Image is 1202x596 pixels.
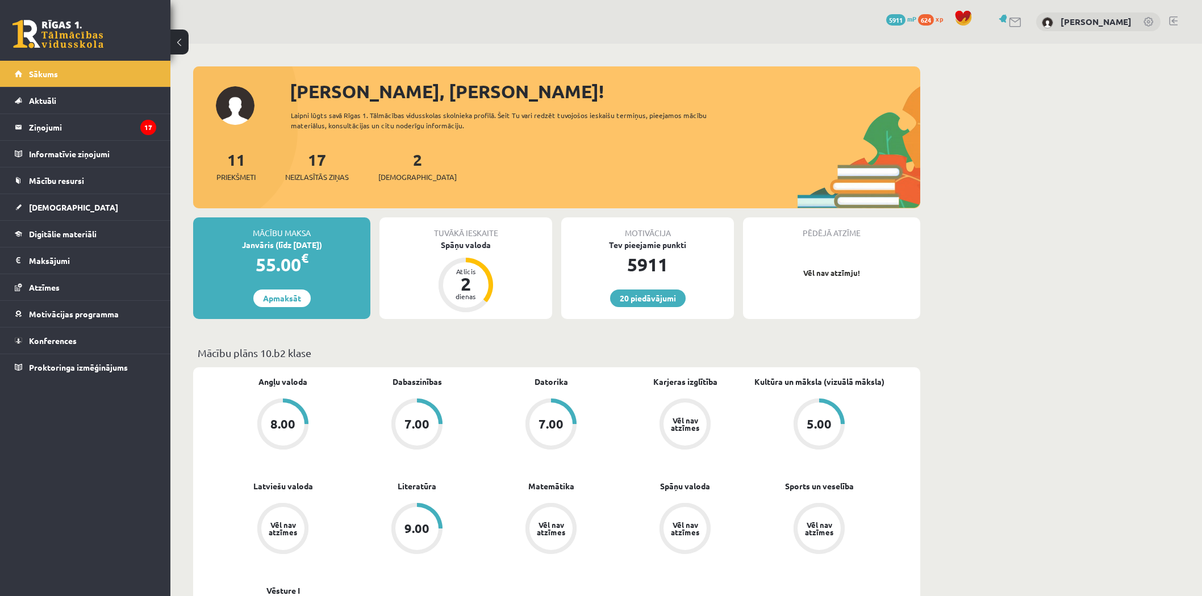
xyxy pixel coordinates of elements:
span: [DEMOGRAPHIC_DATA] [378,171,457,183]
div: Vēl nav atzīmes [669,417,701,431]
div: Vēl nav atzīmes [535,521,567,536]
a: Karjeras izglītība [653,376,717,388]
span: Konferences [29,335,77,346]
a: Apmaksāt [253,289,311,307]
div: 55.00 [193,251,370,278]
p: Mācību plāns 10.b2 klase [198,345,916,360]
span: Motivācijas programma [29,309,119,319]
a: Angļu valoda [258,376,307,388]
a: 9.00 [350,503,484,556]
a: 7.00 [350,398,484,452]
a: 7.00 [484,398,618,452]
a: Motivācijas programma [15,301,156,327]
span: xp [936,14,943,23]
div: 5911 [561,251,734,278]
span: 5911 [886,14,905,26]
a: Proktoringa izmēģinājums [15,354,156,380]
div: Vēl nav atzīmes [267,521,299,536]
legend: Maksājumi [29,247,156,274]
a: 20 piedāvājumi [610,289,686,307]
span: [DEMOGRAPHIC_DATA] [29,202,118,212]
span: Atzīmes [29,282,60,292]
a: Dabaszinības [393,376,442,388]
a: Datorika [535,376,568,388]
a: Rīgas 1. Tālmācības vidusskola [12,20,103,48]
a: [PERSON_NAME] [1061,16,1132,27]
div: 2 [449,275,483,293]
legend: Ziņojumi [29,114,156,140]
div: 9.00 [404,522,429,535]
div: [PERSON_NAME], [PERSON_NAME]! [290,78,920,105]
a: Spāņu valoda [660,480,710,492]
a: Ziņojumi17 [15,114,156,140]
a: Informatīvie ziņojumi [15,141,156,167]
a: Konferences [15,328,156,354]
a: Vēl nav atzīmes [484,503,618,556]
div: Tuvākā ieskaite [379,217,552,239]
div: Atlicis [449,268,483,275]
div: Mācību maksa [193,217,370,239]
div: 8.00 [270,418,295,430]
a: Vēl nav atzīmes [618,398,752,452]
a: Maksājumi [15,247,156,274]
legend: Informatīvie ziņojumi [29,141,156,167]
div: Spāņu valoda [379,239,552,251]
a: Literatūra [398,480,436,492]
div: Vēl nav atzīmes [669,521,701,536]
a: Vēl nav atzīmes [618,503,752,556]
a: Spāņu valoda Atlicis 2 dienas [379,239,552,314]
a: 624 xp [918,14,949,23]
a: Atzīmes [15,274,156,300]
div: 7.00 [539,418,564,430]
div: Tev pieejamie punkti [561,239,734,251]
span: 624 [918,14,934,26]
a: 17Neizlasītās ziņas [285,149,349,183]
i: 17 [140,120,156,135]
a: 11Priekšmeti [216,149,256,183]
span: Aktuāli [29,95,56,106]
span: Proktoringa izmēģinājums [29,362,128,372]
span: Mācību resursi [29,175,84,186]
a: 5.00 [752,398,886,452]
a: Mācību resursi [15,167,156,194]
div: Laipni lūgts savā Rīgas 1. Tālmācības vidusskolas skolnieka profilā. Šeit Tu vari redzēt tuvojošo... [291,110,727,131]
div: 7.00 [404,418,429,430]
a: Sports un veselība [785,480,854,492]
a: 8.00 [216,398,350,452]
div: Motivācija [561,217,734,239]
span: € [301,250,308,266]
span: Neizlasītās ziņas [285,171,349,183]
a: Matemātika [528,480,574,492]
span: Priekšmeti [216,171,256,183]
img: Ardis Slakteris [1042,17,1053,28]
span: mP [907,14,916,23]
div: Vēl nav atzīmes [803,521,835,536]
a: Vēl nav atzīmes [752,503,886,556]
a: Vēl nav atzīmes [216,503,350,556]
a: Latviešu valoda [253,480,313,492]
a: 5911 mP [886,14,916,23]
a: Aktuāli [15,87,156,114]
p: Vēl nav atzīmju! [749,267,915,279]
a: Kultūra un māksla (vizuālā māksla) [754,376,884,388]
span: Digitālie materiāli [29,229,97,239]
div: Janvāris (līdz [DATE]) [193,239,370,251]
a: [DEMOGRAPHIC_DATA] [15,194,156,220]
a: Digitālie materiāli [15,221,156,247]
div: 5.00 [807,418,832,430]
a: Sākums [15,61,156,87]
span: Sākums [29,69,58,79]
div: dienas [449,293,483,300]
div: Pēdējā atzīme [743,217,920,239]
a: 2[DEMOGRAPHIC_DATA] [378,149,457,183]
